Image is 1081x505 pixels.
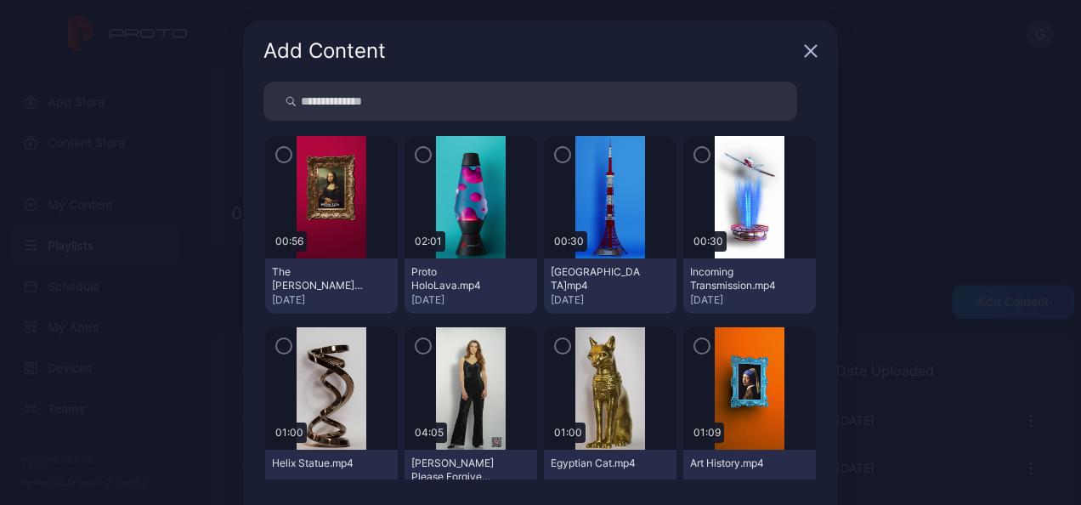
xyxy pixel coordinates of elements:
[551,231,587,252] div: 00:30
[411,231,445,252] div: 02:01
[411,265,505,292] div: Proto HoloLava.mp4
[551,293,670,307] div: [DATE]
[411,423,447,443] div: 04:05
[272,293,391,307] div: [DATE]
[272,265,365,292] div: The Mona Lisa.mp4
[690,423,724,443] div: 01:09
[272,423,307,443] div: 01:00
[411,293,530,307] div: [DATE]
[690,293,809,307] div: [DATE]
[411,457,505,484] div: Adeline Mocke's Please Forgive Me.mp4
[551,265,644,292] div: Tokyo Tower.mp4
[551,423,586,443] div: 01:00
[551,457,644,470] div: Egyptian Cat.mp4
[272,457,365,470] div: Helix Statue.mp4
[272,231,307,252] div: 00:56
[690,457,784,470] div: Art History.mp4
[690,265,784,292] div: Incoming Transmission.mp4
[263,41,797,61] div: Add Content
[690,231,727,252] div: 00:30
